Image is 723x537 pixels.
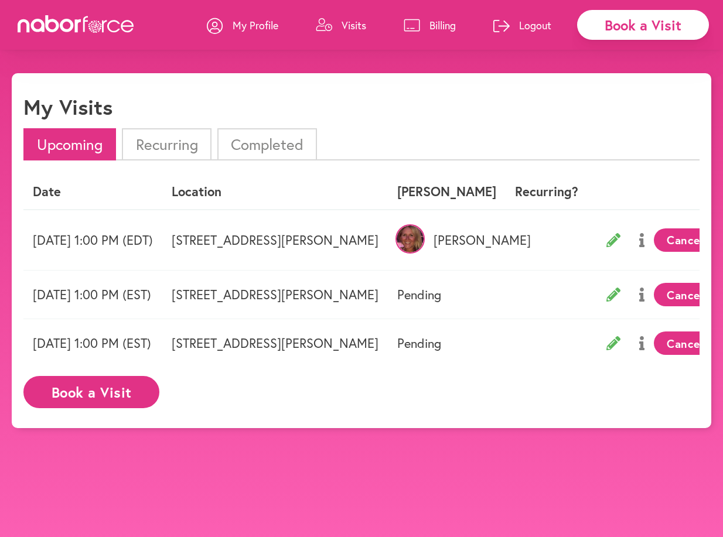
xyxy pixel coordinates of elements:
p: Visits [342,18,366,32]
a: Billing [404,8,456,43]
td: [STREET_ADDRESS][PERSON_NAME] [162,271,388,319]
th: Date [23,175,162,209]
a: Visits [316,8,366,43]
button: Book a Visit [23,376,159,408]
td: [STREET_ADDRESS][PERSON_NAME] [162,319,388,368]
th: [PERSON_NAME] [388,175,506,209]
li: Completed [217,128,317,160]
th: Location [162,175,388,209]
p: [PERSON_NAME] [397,232,496,248]
td: Pending [388,319,506,368]
p: My Profile [233,18,278,32]
td: Pending [388,271,506,319]
h1: My Visits [23,94,112,119]
th: Recurring? [506,175,588,209]
td: [DATE] 1:00 PM (EST) [23,271,162,319]
a: Book a Visit [23,385,159,396]
td: [DATE] 1:00 PM (EST) [23,319,162,368]
img: 4DSctaicSpiwc6XJgYJ2 [395,224,425,254]
li: Upcoming [23,128,116,160]
td: [STREET_ADDRESS][PERSON_NAME] [162,210,388,271]
a: My Profile [207,8,278,43]
p: Logout [519,18,551,32]
li: Recurring [122,128,211,160]
p: Billing [429,18,456,32]
div: Book a Visit [577,10,709,40]
a: Logout [493,8,551,43]
td: [DATE] 1:00 PM (EDT) [23,210,162,271]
